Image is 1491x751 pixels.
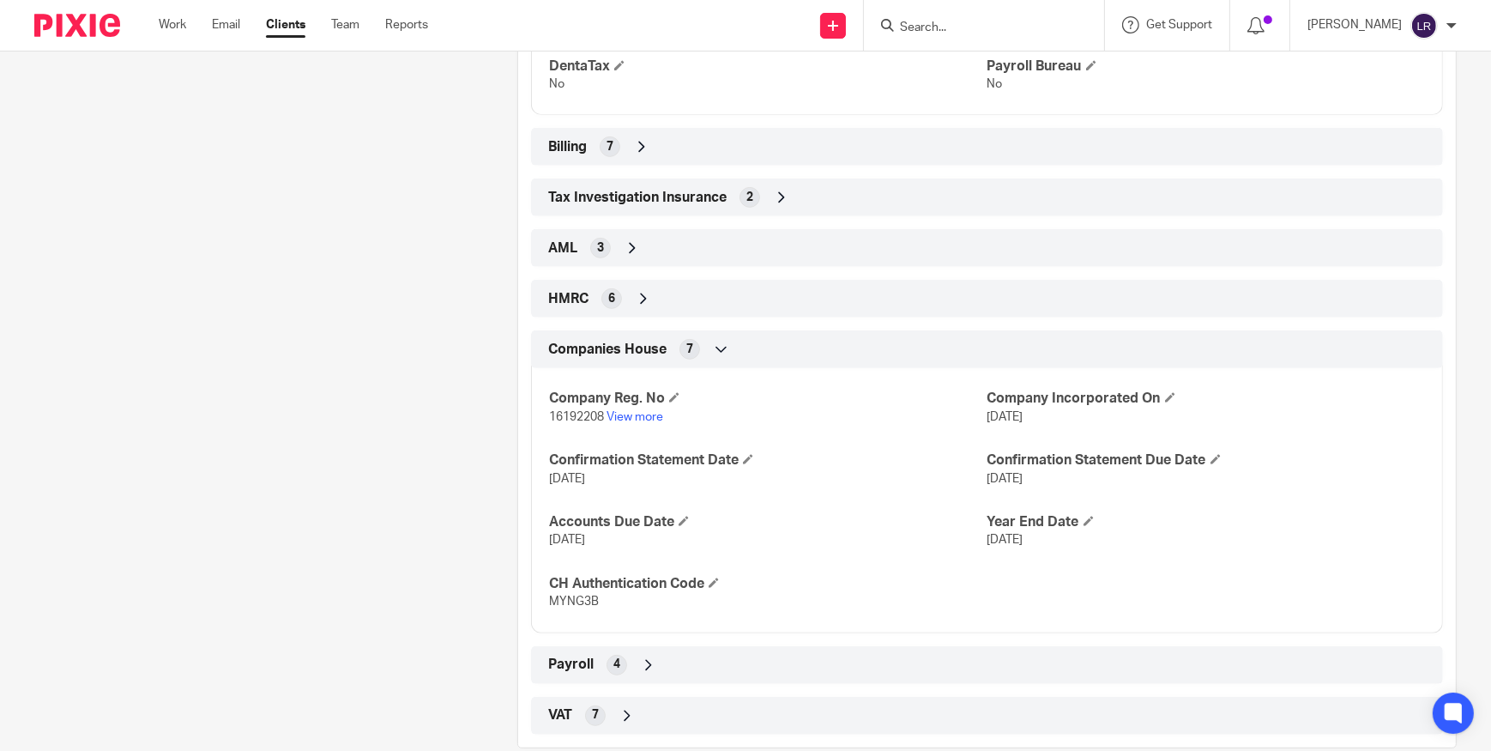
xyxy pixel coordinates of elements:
[987,58,1425,76] h4: Payroll Bureau
[549,473,585,485] span: [DATE]
[549,78,564,90] span: No
[987,451,1425,469] h4: Confirmation Statement Due Date
[548,239,577,257] span: AML
[987,534,1023,546] span: [DATE]
[266,16,305,33] a: Clients
[548,138,587,156] span: Billing
[1146,19,1212,31] span: Get Support
[613,656,620,673] span: 4
[987,411,1023,423] span: [DATE]
[1410,12,1438,39] img: svg%3E
[549,596,599,608] span: MYNG3B
[608,290,615,307] span: 6
[549,411,604,423] span: 16192208
[548,706,572,724] span: VAT
[607,138,613,155] span: 7
[548,656,594,674] span: Payroll
[987,473,1023,485] span: [DATE]
[159,16,186,33] a: Work
[898,21,1053,36] input: Search
[549,390,987,408] h4: Company Reg. No
[549,513,987,531] h4: Accounts Due Date
[746,189,753,206] span: 2
[548,189,727,207] span: Tax Investigation Insurance
[385,16,428,33] a: Reports
[34,14,120,37] img: Pixie
[597,239,604,257] span: 3
[592,706,599,724] span: 7
[549,575,987,593] h4: CH Authentication Code
[549,534,585,546] span: [DATE]
[987,390,1425,408] h4: Company Incorporated On
[549,451,987,469] h4: Confirmation Statement Date
[607,411,663,423] a: View more
[331,16,359,33] a: Team
[212,16,240,33] a: Email
[686,341,693,358] span: 7
[549,58,987,76] h4: DentaTax
[1307,16,1402,33] p: [PERSON_NAME]
[987,78,1003,90] span: No
[987,513,1425,531] h4: Year End Date
[548,290,589,308] span: HMRC
[548,341,667,359] span: Companies House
